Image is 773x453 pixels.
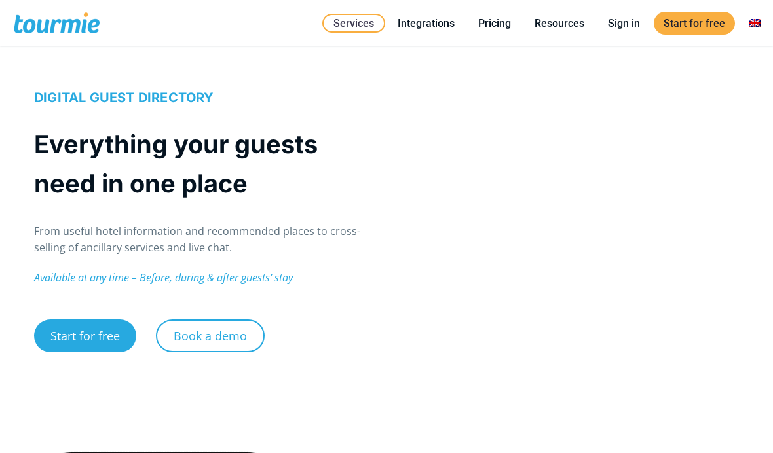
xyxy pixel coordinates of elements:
a: Start for free [34,319,136,352]
a: Start for free [654,12,735,35]
span: DIGITAL GUEST DIRECTORY [34,90,214,105]
a: Book a demo [156,319,265,352]
em: Available at any time – Before, during & after guests’ stay [34,270,293,285]
a: Integrations [388,15,464,31]
p: From useful hotel information and recommended places to cross-selling of ancillary services and l... [34,223,373,256]
a: Pricing [468,15,521,31]
a: Services [322,14,385,33]
a: Sign in [598,15,650,31]
a: Resources [525,15,594,31]
h1: Everything your guests need in one place [34,124,373,203]
a: Switch to [739,15,770,31]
